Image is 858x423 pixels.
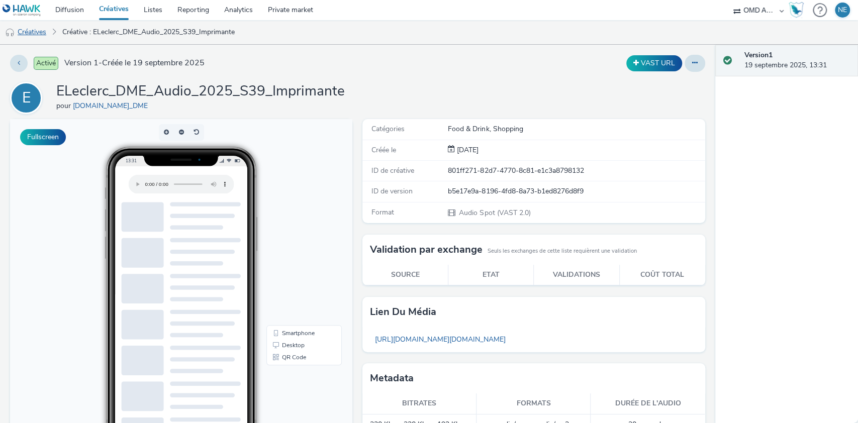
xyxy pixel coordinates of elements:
span: pour [56,101,73,111]
a: Hawk Academy [789,2,808,18]
strong: Version 1 [744,50,773,60]
th: Bitrates [362,393,476,414]
span: Format [371,207,394,217]
span: QR Code [272,235,296,241]
h3: Lien du média [370,304,436,320]
img: undefined Logo [3,4,41,17]
span: Smartphone [272,211,305,217]
li: Smartphone [258,208,330,220]
a: [DOMAIN_NAME]_DME [73,101,152,111]
button: VAST URL [626,55,682,71]
div: Dupliquer la créative en un VAST URL [624,55,685,71]
span: ID de version [371,186,413,196]
div: Création 19 septembre 2025, 13:31 [455,145,479,155]
span: Version 1 - Créée le 19 septembre 2025 [64,57,205,69]
h3: Metadata [370,371,414,386]
li: Desktop [258,220,330,232]
th: Durée de l'audio [591,393,705,414]
a: Créative : ELeclerc_DME_Audio_2025_S39_Imprimante [57,20,240,44]
th: Validations [534,265,619,285]
a: E [10,93,46,102]
div: 801ff271-82d7-4770-8c81-e1c3a8798132 [448,166,704,176]
a: [URL][DOMAIN_NAME][DOMAIN_NAME] [370,330,511,349]
th: Formats [476,393,591,414]
span: ID de créative [371,166,414,175]
span: Desktop [272,223,295,229]
span: Catégories [371,124,405,134]
div: E [22,84,31,112]
small: Seuls les exchanges de cette liste requièrent une validation [488,247,637,255]
div: Food & Drink, Shopping [448,124,704,134]
th: Source [362,265,448,285]
span: 13:31 [116,39,127,44]
span: Créée le [371,145,396,155]
img: audio [5,28,15,38]
div: 19 septembre 2025, 13:31 [744,50,850,71]
img: Hawk Academy [789,2,804,18]
th: Etat [448,265,534,285]
span: Activé [34,57,58,70]
div: b5e17e9a-8196-4fd8-8a73-b1ed8276d8f9 [448,186,704,196]
li: QR Code [258,232,330,244]
h3: Validation par exchange [370,242,483,257]
span: [DATE] [455,145,479,155]
span: Audio Spot (VAST 2.0) [458,208,530,218]
h1: ELeclerc_DME_Audio_2025_S39_Imprimante [56,82,345,101]
th: Coût total [619,265,705,285]
div: NE [838,3,847,18]
button: Fullscreen [20,129,66,145]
